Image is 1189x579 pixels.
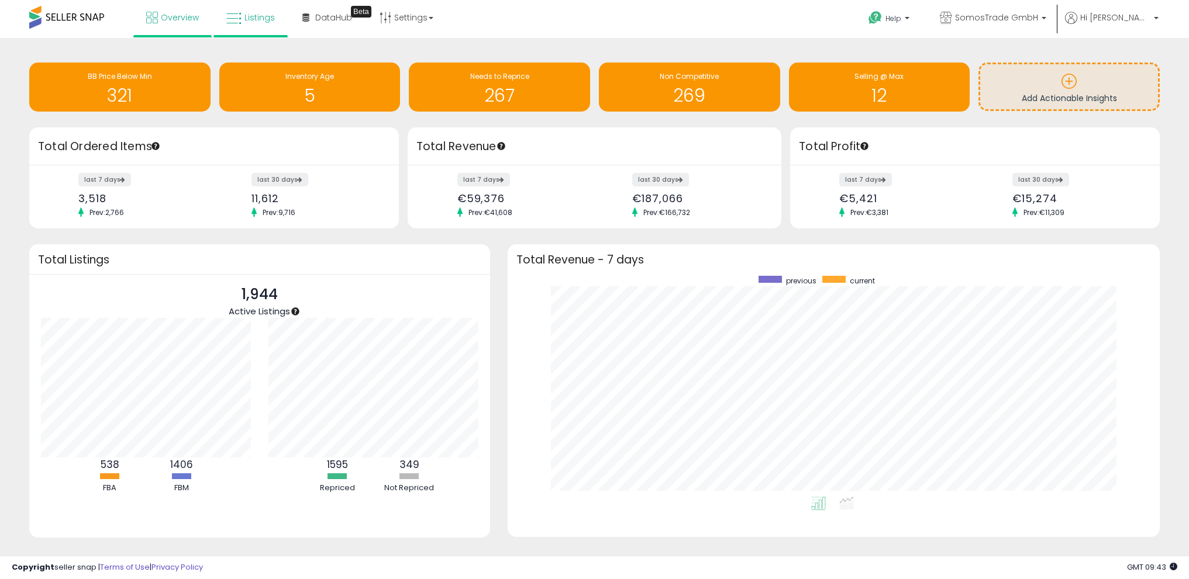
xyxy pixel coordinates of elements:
span: Selling @ Max [854,71,904,81]
span: BB Price Below Min [88,71,152,81]
span: DataHub [315,12,352,23]
div: Tooltip anchor [496,141,506,151]
h3: Total Revenue [416,138,773,155]
label: last 7 days [839,173,892,186]
label: last 7 days [78,173,131,186]
a: Selling @ Max 12 [789,63,970,112]
b: 538 [101,457,119,471]
a: Privacy Policy [151,561,203,573]
span: Prev: 2,766 [84,207,130,217]
div: Repriced [302,483,373,494]
span: Non Competitive [660,71,719,81]
div: €59,376 [457,192,586,204]
span: Prev: €11,309 [1018,207,1070,217]
h1: 269 [605,86,774,105]
i: Get Help [868,11,883,25]
h3: Total Revenue - 7 days [516,255,1151,264]
span: Prev: €3,381 [845,207,894,217]
b: 1406 [170,457,193,471]
h3: Total Profit [799,138,1151,155]
span: Prev: €41,608 [463,207,518,217]
span: Hi [PERSON_NAME] [1080,12,1150,23]
div: FBA [75,483,145,494]
span: previous [786,276,816,286]
span: Overview [161,12,199,23]
a: Hi [PERSON_NAME] [1065,12,1159,38]
h3: Total Listings [38,255,481,264]
h1: 5 [225,86,395,105]
span: Needs to Reprice [470,71,529,81]
div: FBM [147,483,217,494]
h3: Total Ordered Items [38,138,390,155]
h1: 321 [35,86,205,105]
span: Prev: €166,732 [637,207,696,217]
span: Add Actionable Insights [1022,92,1117,104]
h1: 12 [795,86,964,105]
span: Help [885,13,901,23]
p: 1,944 [229,283,290,306]
a: Help [859,2,921,38]
h1: 267 [415,86,584,105]
div: €187,066 [632,192,761,204]
label: last 30 days [251,173,308,186]
label: last 7 days [457,173,510,186]
span: Prev: 9,716 [257,207,301,217]
a: Inventory Age 5 [219,63,401,112]
div: Tooltip anchor [150,141,161,151]
div: Tooltip anchor [351,6,371,18]
div: Not Repriced [374,483,444,494]
b: 1595 [327,457,348,471]
span: SomosTrade GmbH [955,12,1038,23]
span: Active Listings [229,305,290,317]
b: 349 [399,457,419,471]
div: €5,421 [839,192,966,204]
div: 11,612 [251,192,378,204]
strong: Copyright [12,561,54,573]
a: Needs to Reprice 267 [409,63,590,112]
span: Listings [244,12,275,23]
a: Non Competitive 269 [599,63,780,112]
div: seller snap | | [12,562,203,573]
span: 2025-09-9 09:43 GMT [1127,561,1177,573]
div: €15,274 [1012,192,1139,204]
div: Tooltip anchor [290,306,301,317]
a: Add Actionable Insights [980,64,1158,109]
a: BB Price Below Min 321 [29,63,211,112]
label: last 30 days [632,173,689,186]
div: 3,518 [78,192,205,204]
span: current [850,276,875,286]
span: Inventory Age [285,71,334,81]
div: Tooltip anchor [859,141,870,151]
label: last 30 days [1012,173,1069,186]
a: Terms of Use [100,561,150,573]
